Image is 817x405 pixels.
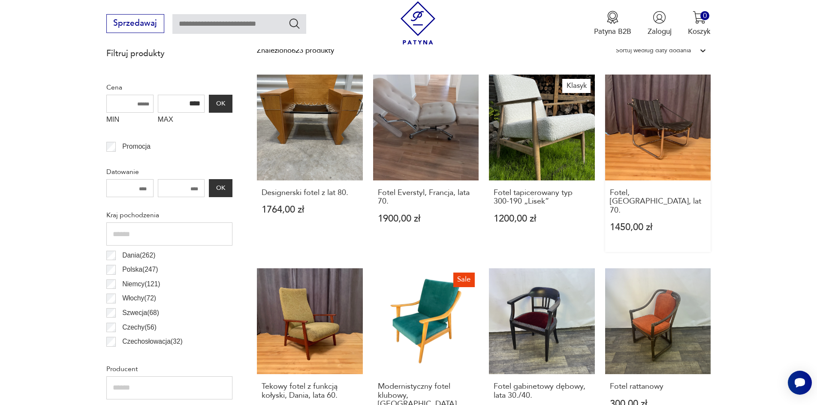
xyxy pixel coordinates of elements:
[122,322,157,333] p: Czechy ( 56 )
[378,189,474,206] h3: Fotel Everstyl, Francja, lata 70.
[257,45,334,56] div: Znaleziono 623 produkty
[494,189,590,206] h3: Fotel tapicerowany typ 300-190 „Lisek”
[209,95,232,113] button: OK
[122,141,151,152] p: Promocja
[122,279,160,290] p: Niemcy ( 121 )
[122,250,155,261] p: Dania ( 262 )
[122,264,158,275] p: Polska ( 247 )
[700,11,709,20] div: 0
[594,27,631,36] p: Patyna B2B
[262,382,358,400] h3: Tekowy fotel z funkcją kołyski, Dania, lata 60.
[494,214,590,223] p: 1200,00 zł
[489,75,595,252] a: KlasykFotel tapicerowany typ 300-190 „Lisek”Fotel tapicerowany typ 300-190 „Lisek”1200,00 zł
[616,45,691,56] div: Sortuj według daty dodania
[106,363,232,375] p: Producent
[106,210,232,221] p: Kraj pochodzenia
[594,11,631,36] button: Patyna B2B
[653,11,666,24] img: Ikonka użytkownika
[648,27,672,36] p: Zaloguj
[610,382,706,391] h3: Fotel rattanowy
[257,75,363,252] a: Designerski fotel z lat 80.Designerski fotel z lat 80.1764,00 zł
[373,75,479,252] a: Fotel Everstyl, Francja, lata 70.Fotel Everstyl, Francja, lata 70.1900,00 zł
[494,382,590,400] h3: Fotel gabinetowy dębowy, lata 30./40.
[378,214,474,223] p: 1900,00 zł
[594,11,631,36] a: Ikona medaluPatyna B2B
[788,371,812,395] iframe: Smartsupp widget button
[688,27,711,36] p: Koszyk
[610,189,706,215] h3: Fotel, [GEOGRAPHIC_DATA], lat 70.
[106,82,232,93] p: Cena
[209,179,232,197] button: OK
[693,11,706,24] img: Ikona koszyka
[606,11,619,24] img: Ikona medalu
[122,293,156,304] p: Włochy ( 72 )
[396,1,440,45] img: Patyna - sklep z meblami i dekoracjami vintage
[106,113,154,129] label: MIN
[106,48,232,59] p: Filtruj produkty
[648,11,672,36] button: Zaloguj
[122,307,159,318] p: Szwecja ( 68 )
[106,166,232,177] p: Datowanie
[122,336,182,347] p: Czechosłowacja ( 32 )
[262,189,358,197] h3: Designerski fotel z lat 80.
[688,11,711,36] button: 0Koszyk
[122,351,163,362] p: Norwegia ( 27 )
[610,223,706,232] p: 1450,00 zł
[158,113,205,129] label: MAX
[106,14,164,33] button: Sprzedawaj
[106,21,164,27] a: Sprzedawaj
[288,17,301,30] button: Szukaj
[605,75,711,252] a: Fotel, Włochy, lat 70.Fotel, [GEOGRAPHIC_DATA], lat 70.1450,00 zł
[262,205,358,214] p: 1764,00 zł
